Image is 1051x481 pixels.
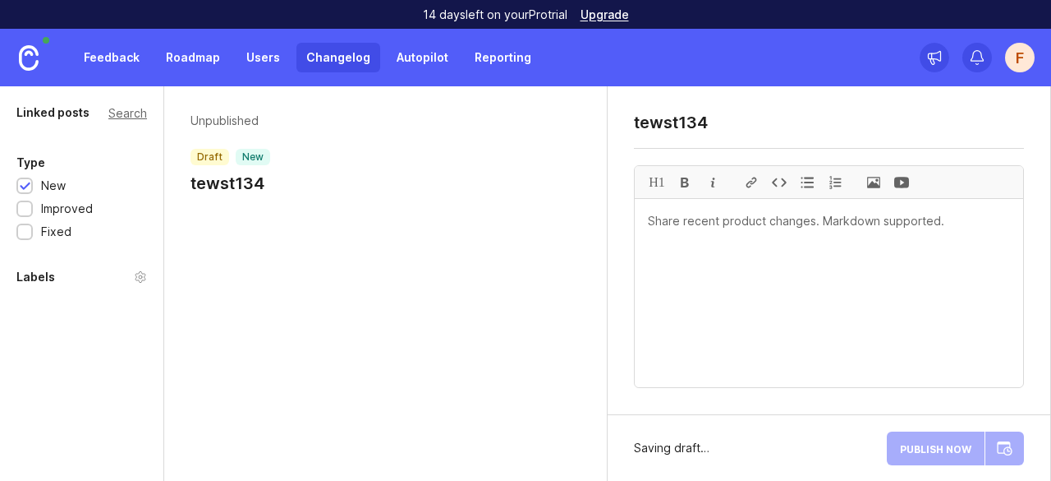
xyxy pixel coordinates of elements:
[16,267,55,287] div: Labels
[296,43,380,72] a: Changelog
[197,150,223,164] p: draft
[423,7,567,23] p: 14 days left on your Pro trial
[41,200,93,218] div: Improved
[41,223,71,241] div: Fixed
[387,43,458,72] a: Autopilot
[16,153,45,173] div: Type
[156,43,230,72] a: Roadmap
[643,166,671,198] div: H1
[242,150,264,164] p: new
[74,43,149,72] a: Feedback
[108,109,147,118] div: Search
[634,439,709,457] div: Saving draft…
[190,113,270,129] p: Unpublished
[236,43,290,72] a: Users
[19,45,39,71] img: Canny Home
[190,172,270,195] h1: tewst134
[16,103,89,123] div: Linked posts
[581,9,629,21] a: Upgrade
[1005,43,1035,72] button: F
[465,43,541,72] a: Reporting
[41,177,66,195] div: New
